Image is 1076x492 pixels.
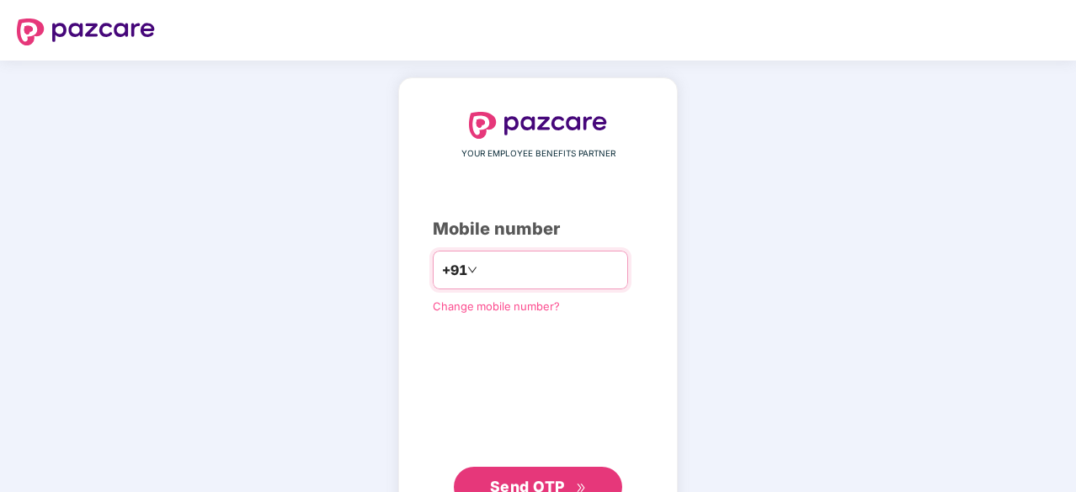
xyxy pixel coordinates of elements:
img: logo [17,19,155,45]
a: Change mobile number? [433,299,560,313]
div: Mobile number [433,216,643,242]
span: YOUR EMPLOYEE BENEFITS PARTNER [461,147,615,161]
span: +91 [442,260,467,281]
img: logo [469,112,607,139]
span: down [467,265,477,275]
